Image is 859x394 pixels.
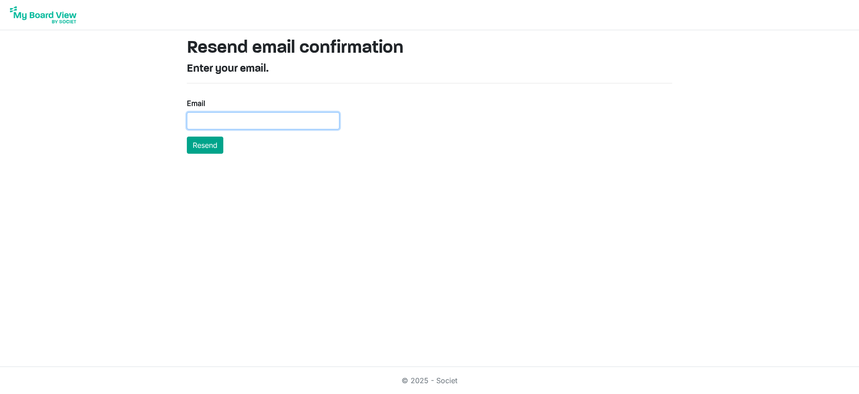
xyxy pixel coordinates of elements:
[7,4,79,26] img: My Board View Logo
[402,376,457,385] a: © 2025 - Societ
[187,63,672,76] h4: Enter your email.
[187,98,205,109] label: Email
[187,37,672,59] h1: Resend email confirmation
[187,137,223,154] button: Resend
